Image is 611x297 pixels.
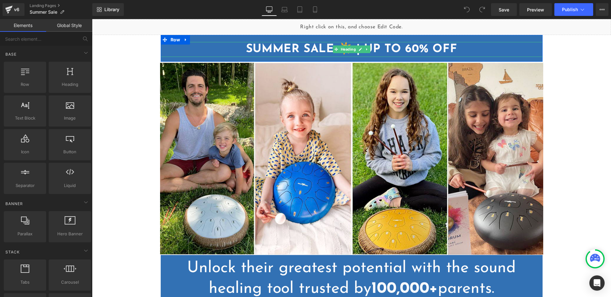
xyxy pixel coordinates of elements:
[51,279,89,286] span: Carousel
[51,231,89,237] span: Hero Banner
[51,81,89,88] span: Heading
[104,7,119,12] span: Library
[307,3,323,16] a: Mobile
[5,51,17,57] span: Base
[3,3,25,16] a: v6
[5,201,24,207] span: Banner
[92,3,124,16] a: New Library
[95,241,424,278] span: Unlock their greatest potential with the sound healing tool trusted by parents.
[51,148,89,155] span: Button
[596,3,608,16] button: More
[13,5,21,14] div: v6
[6,148,44,155] span: Icon
[460,3,473,16] button: Undo
[5,249,20,255] span: Stack
[6,231,44,237] span: Parallax
[562,7,578,12] span: Publish
[262,3,277,16] a: Desktop
[154,24,365,36] strong: SUMMER SALE ☀️ | UP TO 60% OFF
[272,26,278,34] a: Expand / Collapse
[247,26,265,34] span: Heading
[589,275,605,291] div: Open Intercom Messenger
[499,6,509,13] span: Save
[30,10,57,15] span: Summer Sale
[6,279,44,286] span: Tabs
[279,262,346,278] strong: 100,000+
[527,6,544,13] span: Preview
[6,81,44,88] span: Row
[30,3,92,8] a: Landing Pages
[519,3,552,16] a: Preview
[77,16,90,25] span: Row
[476,3,488,16] button: Redo
[6,115,44,121] span: Text Block
[51,115,89,121] span: Image
[6,182,44,189] span: Separator
[90,16,98,25] a: Expand / Collapse
[292,3,307,16] a: Tablet
[277,3,292,16] a: Laptop
[46,19,92,32] a: Global Style
[554,3,593,16] button: Publish
[51,182,89,189] span: Liquid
